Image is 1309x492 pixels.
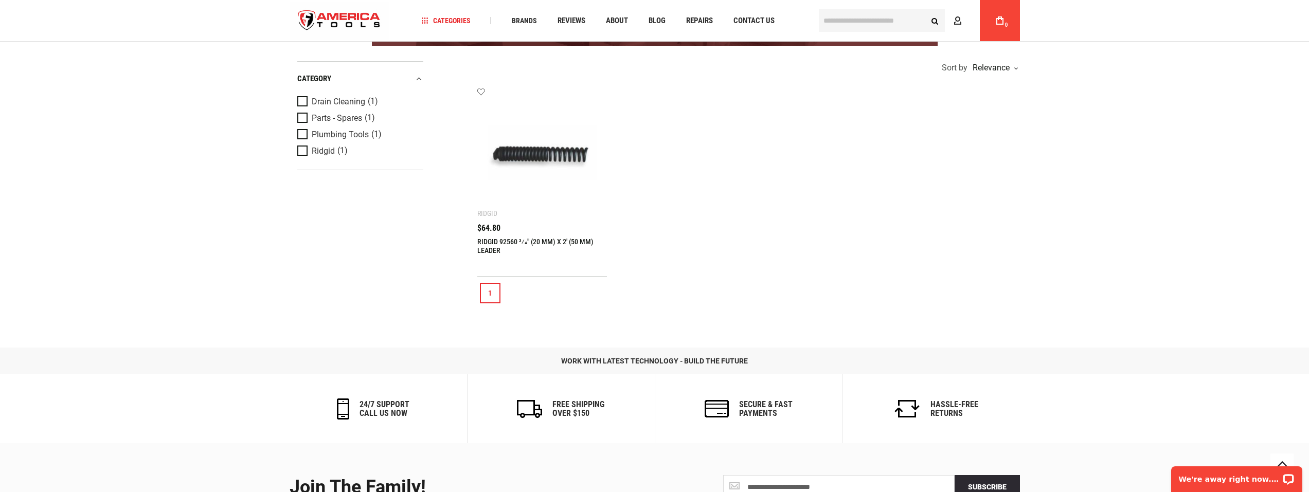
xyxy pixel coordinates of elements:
iframe: LiveChat chat widget [1164,460,1309,492]
h6: 24/7 support call us now [360,400,409,418]
a: Categories [417,14,475,28]
span: Plumbing Tools [312,130,369,139]
span: Contact Us [733,17,775,25]
a: Ridgid (1) [297,145,421,157]
span: Blog [649,17,666,25]
span: (1) [368,97,378,106]
a: Drain Cleaning (1) [297,96,421,107]
a: Plumbing Tools (1) [297,129,421,140]
a: store logo [290,2,389,40]
span: (1) [337,147,348,155]
span: $64.80 [477,224,500,232]
span: About [606,17,628,25]
a: Reviews [553,14,590,28]
span: 0 [1005,22,1008,28]
h6: secure & fast payments [739,400,793,418]
a: RIDGID 92560 3⁄4" (20 MM) X 2' (50 MM) LEADER [477,238,594,254]
h6: Hassle-Free Returns [930,400,978,418]
span: Categories [421,17,471,24]
a: 1 [480,283,500,303]
div: category [297,72,423,86]
button: Search [925,11,945,30]
span: Repairs [686,17,713,25]
div: Ridgid [477,209,497,217]
div: Product Filters [297,61,423,170]
span: Reviews [558,17,585,25]
a: Blog [644,14,670,28]
a: Parts - Spares (1) [297,113,421,124]
a: About [601,14,633,28]
span: (1) [365,114,375,122]
span: Ridgid [312,147,335,156]
span: (1) [371,130,382,139]
div: Relevance [970,64,1017,72]
span: Brands [512,17,537,24]
h6: Free Shipping Over $150 [552,400,604,418]
span: Parts - Spares [312,114,362,123]
a: Contact Us [729,14,779,28]
span: Drain Cleaning [312,97,365,106]
span: Subscribe [968,483,1007,491]
img: America Tools [290,2,389,40]
a: Repairs [682,14,718,28]
span: Sort by [942,64,967,72]
a: Brands [507,14,542,28]
img: RIDGID 92560 3⁄4 [488,98,597,207]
